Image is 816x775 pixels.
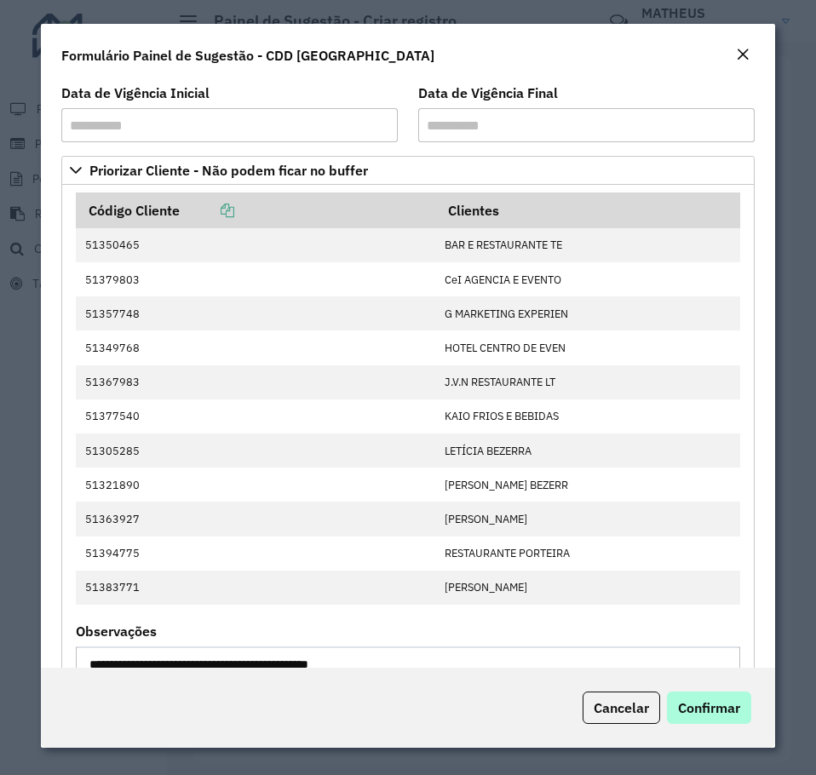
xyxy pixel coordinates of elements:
label: Data de Vigência Final [418,83,558,103]
td: 51367983 [76,365,435,399]
button: Confirmar [667,692,751,724]
td: 51363927 [76,502,435,536]
td: RESTAURANTE PORTEIRA [436,537,740,571]
td: 51383771 [76,571,435,605]
td: 51357748 [76,296,435,330]
label: Data de Vigência Inicial [61,83,210,103]
td: 51349768 [76,330,435,365]
td: 51350465 [76,228,435,262]
button: Close [731,44,755,66]
th: Clientes [436,192,740,228]
em: Fechar [736,48,750,61]
td: [PERSON_NAME] [436,502,740,536]
td: J.V.N RESTAURANTE LT [436,365,740,399]
th: Código Cliente [76,192,435,228]
a: Copiar [180,202,234,219]
td: 51321890 [76,468,435,502]
td: KAIO FRIOS E BEBIDAS [436,399,740,433]
span: Cancelar [594,699,649,716]
span: Priorizar Cliente - Não podem ficar no buffer [89,164,368,177]
td: 51394775 [76,537,435,571]
td: LETÍCIA BEZERRA [436,433,740,468]
td: [PERSON_NAME] [436,571,740,605]
td: G MARKETING EXPERIEN [436,296,740,330]
td: [PERSON_NAME] BEZERR [436,468,740,502]
button: Cancelar [583,692,660,724]
td: 51305285 [76,433,435,468]
td: BAR E RESTAURANTE TE [436,228,740,262]
td: HOTEL CENTRO DE EVEN [436,330,740,365]
span: Confirmar [678,699,740,716]
td: 51379803 [76,262,435,296]
label: Observações [76,621,157,641]
td: CeI AGENCIA E EVENTO [436,262,740,296]
h4: Formulário Painel de Sugestão - CDD [GEOGRAPHIC_DATA] [61,45,434,66]
td: 51377540 [76,399,435,433]
a: Priorizar Cliente - Não podem ficar no buffer [61,156,755,185]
